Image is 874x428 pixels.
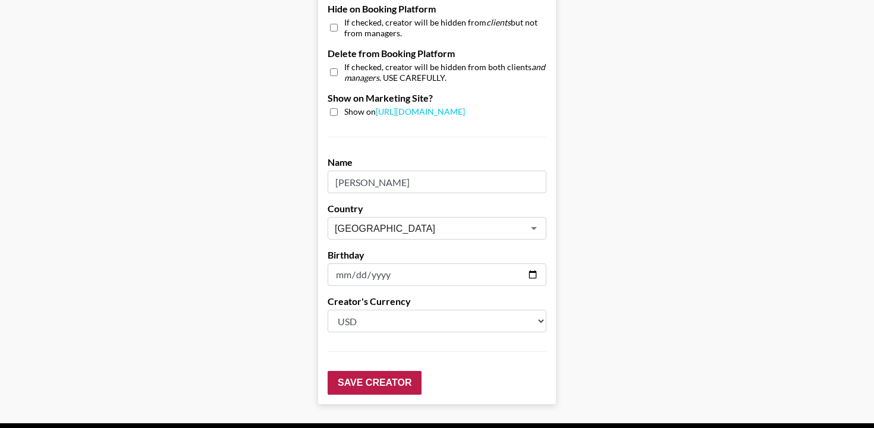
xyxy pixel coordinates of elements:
[328,48,546,59] label: Delete from Booking Platform
[526,220,542,237] button: Open
[328,203,546,215] label: Country
[344,62,546,83] span: If checked, creator will be hidden from both clients . USE CAREFULLY.
[328,295,546,307] label: Creator's Currency
[328,3,546,15] label: Hide on Booking Platform
[344,62,545,83] em: and managers
[328,156,546,168] label: Name
[328,371,422,395] input: Save Creator
[344,17,546,38] span: If checked, creator will be hidden from but not from managers.
[486,17,511,27] em: clients
[376,106,465,117] a: [URL][DOMAIN_NAME]
[344,106,465,118] span: Show on
[328,92,546,104] label: Show on Marketing Site?
[328,249,546,261] label: Birthday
